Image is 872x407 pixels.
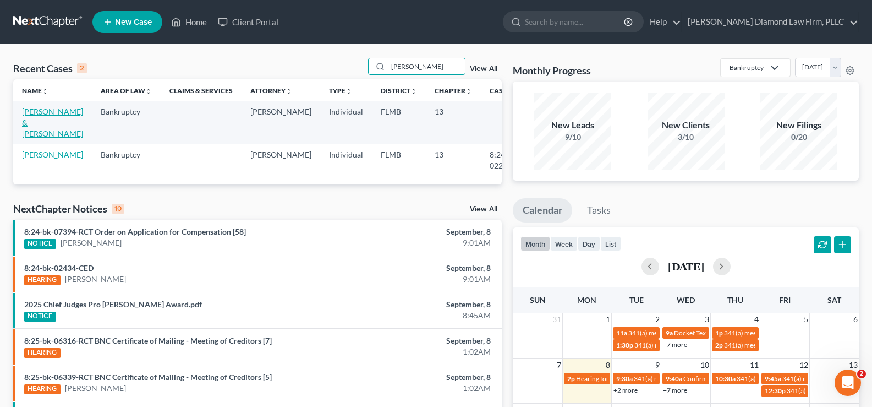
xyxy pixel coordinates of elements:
button: month [520,236,550,251]
span: Confirmation Hearing for [PERSON_NAME] [683,375,809,383]
i: unfold_more [345,88,352,95]
a: Tasks [577,198,621,223]
span: 6 [852,313,859,326]
a: Client Portal [212,12,284,32]
span: 10 [699,359,710,372]
a: [PERSON_NAME] [65,383,126,394]
button: list [600,236,621,251]
button: week [550,236,578,251]
div: 0/20 [760,132,837,143]
span: 4 [753,313,760,326]
span: Wed [677,295,695,305]
td: 13 [426,101,481,144]
th: Claims & Services [161,79,242,101]
span: 341(a) meeting for [PERSON_NAME] [724,341,830,349]
span: 341(a) meeting for [PERSON_NAME] [737,375,843,383]
span: Mon [577,295,596,305]
i: unfold_more [145,88,152,95]
a: [PERSON_NAME] [65,274,126,285]
span: 11a [616,329,627,337]
span: 11 [749,359,760,372]
td: FLMB [372,101,426,144]
i: unfold_more [465,88,472,95]
div: 10 [112,204,124,214]
div: HEARING [24,348,61,358]
div: 9/10 [534,132,611,143]
i: unfold_more [286,88,292,95]
a: 8:25-bk-06339-RCT BNC Certificate of Mailing - Meeting of Creditors [5] [24,372,272,382]
td: 13 [426,144,481,176]
span: 2p [715,341,723,349]
span: 9:45a [765,375,781,383]
i: unfold_more [410,88,417,95]
a: +2 more [613,386,638,394]
a: Home [166,12,212,32]
span: New Case [115,18,152,26]
a: [PERSON_NAME] [61,237,122,248]
span: 341(a) meeting for [PERSON_NAME] [634,375,740,383]
div: New Clients [648,119,725,132]
div: NextChapter Notices [13,202,124,215]
div: NOTICE [24,239,56,249]
span: Hearing for [PERSON_NAME] [576,375,662,383]
a: View All [470,65,497,73]
div: 1:02AM [343,383,491,394]
span: Docket Text: for St [PERSON_NAME] [PERSON_NAME] et al [674,329,844,337]
div: 8:45AM [343,310,491,321]
span: Sun [530,295,546,305]
span: 9a [666,329,673,337]
div: September, 8 [343,372,491,383]
a: 8:24-bk-07394-RCT Order on Application for Compensation [58] [24,227,246,236]
input: Search by name... [525,12,626,32]
td: Bankruptcy [92,144,161,176]
iframe: Intercom live chat [835,370,861,396]
td: FLMB [372,144,426,176]
span: 1 [605,313,611,326]
i: unfold_more [42,88,48,95]
a: Case Nounfold_more [490,86,525,95]
a: [PERSON_NAME] [22,150,83,159]
span: 9:40a [666,375,682,383]
span: 5 [803,313,809,326]
span: 2 [857,370,866,378]
span: 3 [704,313,710,326]
a: Calendar [513,198,572,223]
span: 2p [567,375,575,383]
div: NOTICE [24,312,56,322]
span: Tue [629,295,644,305]
div: 1:02AM [343,346,491,357]
a: Help [644,12,681,32]
td: [PERSON_NAME] [242,101,320,144]
a: 8:25-bk-06316-RCT BNC Certificate of Mailing - Meeting of Creditors [7] [24,336,272,345]
span: 1:30p [616,341,633,349]
a: Chapterunfold_more [435,86,472,95]
div: HEARING [24,384,61,394]
span: 12:30p [765,387,786,395]
a: Districtunfold_more [381,86,417,95]
span: 31 [551,313,562,326]
td: Bankruptcy [92,101,161,144]
a: Area of Lawunfold_more [101,86,152,95]
a: Nameunfold_more [22,86,48,95]
a: Attorneyunfold_more [250,86,292,95]
div: Recent Cases [13,62,87,75]
a: [PERSON_NAME] & [PERSON_NAME] [22,107,83,138]
span: 9 [654,359,661,372]
div: 3/10 [648,132,725,143]
td: [PERSON_NAME] [242,144,320,176]
button: day [578,236,600,251]
span: 2 [654,313,661,326]
div: New Filings [760,119,837,132]
a: +7 more [663,340,687,349]
span: 1p [715,329,723,337]
span: 341(a) meeting for [PERSON_NAME] [724,329,830,337]
a: [PERSON_NAME] Diamond Law Firm, PLLC [682,12,858,32]
a: 2025 Chief Judges Pro [PERSON_NAME] Award.pdf [24,300,202,309]
td: Individual [320,101,372,144]
td: Individual [320,144,372,176]
div: September, 8 [343,263,491,274]
a: +7 more [663,386,687,394]
h3: Monthly Progress [513,64,591,77]
span: 341(a) meeting for [PERSON_NAME] [634,341,741,349]
td: 8:24-bk-02210 [481,144,534,176]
